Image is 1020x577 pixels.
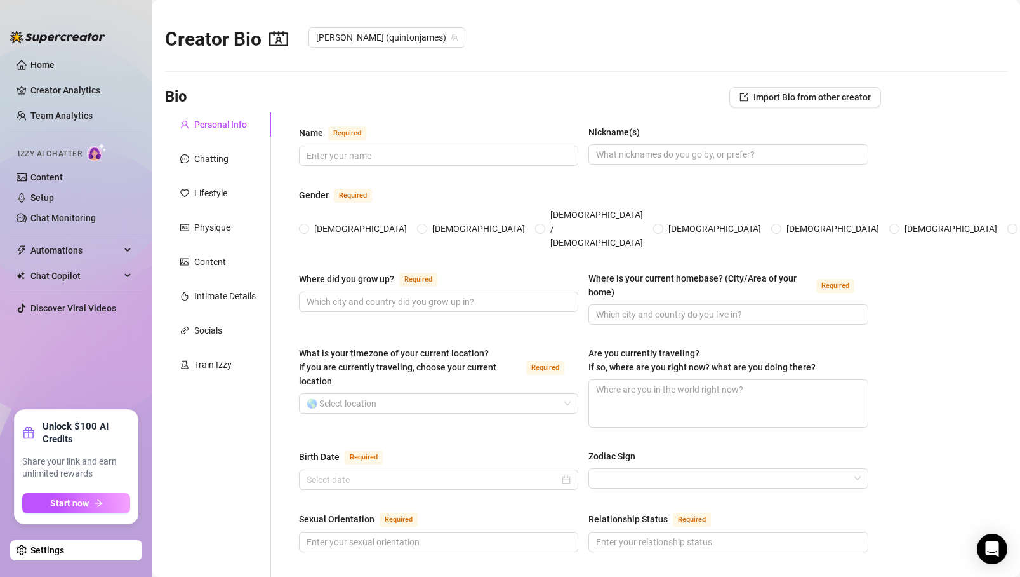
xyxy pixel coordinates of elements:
a: Settings [30,545,64,555]
img: Chat Copilot [17,271,25,280]
div: Intimate Details [194,289,256,303]
span: Chat Copilot [30,266,121,286]
span: Automations [30,240,121,261]
img: logo-BBDzfeDw.svg [10,31,105,43]
span: Required [526,361,564,375]
button: Import Bio from other creator [729,87,881,107]
span: idcard [180,223,189,232]
button: Start nowarrow-right [22,493,130,513]
span: [DEMOGRAPHIC_DATA] / [DEMOGRAPHIC_DATA] [545,208,648,250]
span: Required [816,279,854,293]
span: user [180,120,189,129]
span: [DEMOGRAPHIC_DATA] [309,222,412,236]
div: Lifestyle [194,186,227,200]
div: Name [299,126,323,140]
input: Where is your current homebase? (City/Area of your home) [596,308,858,322]
label: Name [299,125,380,140]
span: contacts [269,29,288,48]
label: Where did you grow up? [299,271,451,287]
input: Relationship Status [596,535,858,549]
div: Relationship Status [588,512,668,526]
span: Required [334,189,372,203]
div: Physique [194,221,230,234]
span: arrow-right [94,499,103,508]
span: What is your timezone of your current location? If you are currently traveling, choose your curre... [299,348,496,386]
div: Zodiac Sign [588,449,635,463]
span: Required [345,451,383,465]
span: Start now [50,498,89,508]
span: heart [180,189,189,198]
a: Chat Monitoring [30,213,96,223]
span: import [739,93,748,102]
div: Personal Info [194,118,247,132]
a: Team Analytics [30,111,93,121]
div: Open Intercom Messenger [977,534,1007,564]
label: Zodiac Sign [588,449,644,463]
span: [DEMOGRAPHIC_DATA] [899,222,1002,236]
div: Chatting [194,152,229,166]
span: fire [180,292,189,301]
a: Content [30,172,63,182]
div: Gender [299,188,329,202]
div: Content [194,255,226,269]
input: Sexual Orientation [307,535,568,549]
h2: Creator Bio [165,27,288,51]
div: Socials [194,323,222,337]
label: Relationship Status [588,512,725,527]
label: Where is your current homebase? (City/Area of your home) [588,271,868,299]
span: Required [399,273,437,287]
a: Creator Analytics [30,80,132,100]
div: Where is your current homebase? (City/Area of your home) [588,271,811,299]
span: Izzy AI Chatter [18,148,82,160]
span: Share your link and earn unlimited rewards [22,456,130,480]
span: gift [22,426,35,439]
span: experiment [180,360,189,369]
span: team [451,34,458,41]
span: [DEMOGRAPHIC_DATA] [427,222,530,236]
a: Discover Viral Videos [30,303,116,313]
label: Nickname(s) [588,125,649,139]
input: Name [307,149,568,163]
span: Quinton (quintonjames) [316,28,458,47]
span: link [180,326,189,335]
input: Nickname(s) [596,147,858,161]
div: Where did you grow up? [299,272,394,286]
label: Sexual Orientation [299,512,432,527]
input: Birth Date [307,473,559,487]
span: thunderbolt [17,245,27,255]
input: Where did you grow up? [307,295,568,309]
span: Required [380,513,418,527]
a: Setup [30,193,54,203]
span: [DEMOGRAPHIC_DATA] [663,222,766,236]
span: Required [328,126,366,140]
span: [DEMOGRAPHIC_DATA] [781,222,884,236]
h3: Bio [165,87,187,107]
span: message [180,154,189,163]
span: Required [673,513,711,527]
img: AI Chatter [87,143,107,161]
div: Train Izzy [194,358,232,372]
strong: Unlock $100 AI Credits [43,420,130,445]
span: Are you currently traveling? If so, where are you right now? what are you doing there? [588,348,816,372]
div: Birth Date [299,450,340,464]
label: Birth Date [299,449,397,465]
span: Import Bio from other creator [753,92,871,102]
div: Sexual Orientation [299,512,374,526]
a: Home [30,60,55,70]
span: picture [180,257,189,266]
label: Gender [299,187,386,203]
div: Nickname(s) [588,125,640,139]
